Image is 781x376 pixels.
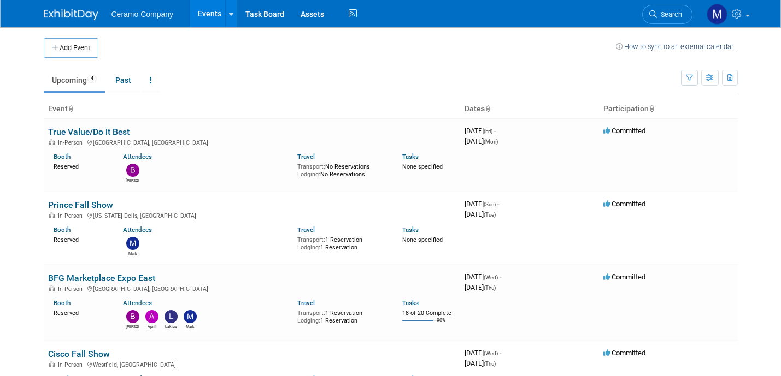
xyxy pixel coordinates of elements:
[126,323,139,330] div: Brian Howard
[437,318,446,332] td: 90%
[465,359,496,367] span: [DATE]
[297,299,315,307] a: Travel
[87,75,97,83] span: 4
[484,128,492,134] span: (Fri)
[123,299,152,307] a: Attendees
[500,273,501,281] span: -
[603,349,645,357] span: Committed
[126,164,139,177] img: Brian Howard
[402,153,419,160] a: Tasks
[297,163,325,170] span: Transport:
[297,153,315,160] a: Travel
[165,310,178,323] img: Lakius Mccoy
[497,200,499,208] span: -
[145,310,158,323] img: April Rockett
[484,361,496,367] span: (Thu)
[49,285,55,291] img: In-Person Event
[484,212,496,218] span: (Tue)
[484,350,498,356] span: (Wed)
[126,310,139,323] img: Brian Howard
[603,200,645,208] span: Committed
[603,127,645,135] span: Committed
[500,349,501,357] span: -
[54,234,107,244] div: Reserved
[49,361,55,367] img: In-Person Event
[465,137,498,145] span: [DATE]
[48,273,155,283] a: BFG Marketplace Expo East
[465,273,501,281] span: [DATE]
[48,211,456,219] div: [US_STATE] Dells, [GEOGRAPHIC_DATA]
[484,274,498,280] span: (Wed)
[297,309,325,317] span: Transport:
[49,139,55,145] img: In-Person Event
[649,104,654,113] a: Sort by Participation Type
[123,153,152,160] a: Attendees
[48,284,456,293] div: [GEOGRAPHIC_DATA], [GEOGRAPHIC_DATA]
[484,285,496,291] span: (Thu)
[297,236,325,243] span: Transport:
[126,177,139,183] div: Brian Howard
[599,100,738,118] th: Participation
[44,38,98,58] button: Add Event
[603,273,645,281] span: Committed
[297,317,320,324] span: Lodging:
[107,70,139,91] a: Past
[297,161,386,178] div: No Reservations No Reservations
[123,226,152,234] a: Attendees
[145,323,158,330] div: April Rockett
[48,360,456,368] div: Westfield, [GEOGRAPHIC_DATA]
[642,5,692,24] a: Search
[58,139,86,146] span: In-Person
[44,70,105,91] a: Upcoming4
[402,236,443,243] span: None specified
[183,323,197,330] div: Mark Ries
[465,283,496,291] span: [DATE]
[465,349,501,357] span: [DATE]
[58,212,86,219] span: In-Person
[126,237,139,250] img: Mark Ries
[297,226,315,234] a: Travel
[48,349,110,359] a: Cisco Fall Show
[48,138,456,146] div: [GEOGRAPHIC_DATA], [GEOGRAPHIC_DATA]
[465,127,496,135] span: [DATE]
[484,139,498,145] span: (Mon)
[465,210,496,218] span: [DATE]
[402,163,443,170] span: None specified
[54,161,107,171] div: Reserved
[402,299,419,307] a: Tasks
[54,226,71,234] a: Booth
[49,212,55,218] img: In-Person Event
[297,307,386,324] div: 1 Reservation 1 Reservation
[54,307,107,317] div: Reserved
[184,310,197,323] img: Mark Ries
[402,226,419,234] a: Tasks
[297,234,386,251] div: 1 Reservation 1 Reservation
[297,244,320,251] span: Lodging:
[484,201,496,207] span: (Sun)
[54,153,71,160] a: Booth
[111,10,174,19] span: Ceramo Company
[616,43,738,51] a: How to sync to an external calendar...
[494,127,496,135] span: -
[44,100,460,118] th: Event
[58,285,86,293] span: In-Person
[48,127,130,137] a: True Value/Do it Best
[68,104,73,113] a: Sort by Event Name
[707,4,727,25] img: Mark Ries
[164,323,178,330] div: Lakius Mccoy
[58,361,86,368] span: In-Person
[465,200,499,208] span: [DATE]
[48,200,113,210] a: Prince Fall Show
[402,309,456,317] div: 18 of 20 Complete
[657,10,682,19] span: Search
[460,100,599,118] th: Dates
[297,171,320,178] span: Lodging:
[44,9,98,20] img: ExhibitDay
[126,250,139,256] div: Mark Ries
[485,104,490,113] a: Sort by Start Date
[54,299,71,307] a: Booth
